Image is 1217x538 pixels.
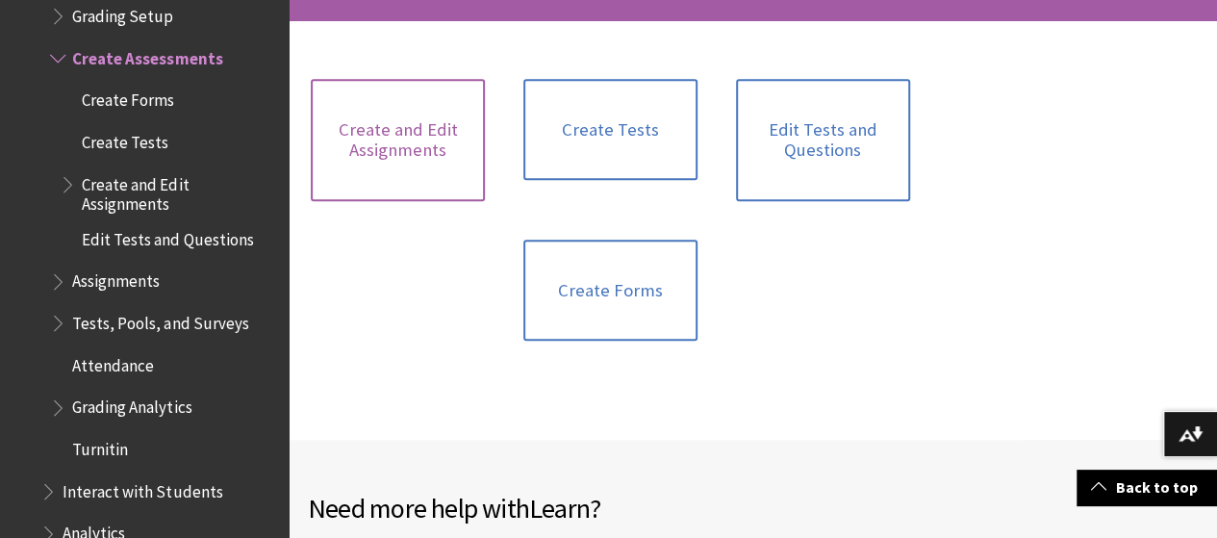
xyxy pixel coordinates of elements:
[72,433,128,459] span: Turnitin
[311,79,485,201] a: Create and Edit Assignments
[523,240,697,342] a: Create Forms
[72,307,248,333] span: Tests, Pools, and Surveys
[523,79,697,181] a: Create Tests
[1077,470,1217,505] a: Back to top
[308,488,1198,528] h2: Need more help with ?
[82,223,253,249] span: Edit Tests and Questions
[529,491,590,525] span: Learn
[72,266,160,292] span: Assignments
[72,42,222,68] span: Create Assessments
[82,126,168,152] span: Create Tests
[72,392,191,418] span: Grading Analytics
[63,475,222,501] span: Interact with Students
[736,79,910,201] a: Edit Tests and Questions
[72,349,154,375] span: Attendance
[82,84,174,110] span: Create Forms
[82,168,275,214] span: Create and Edit Assignments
